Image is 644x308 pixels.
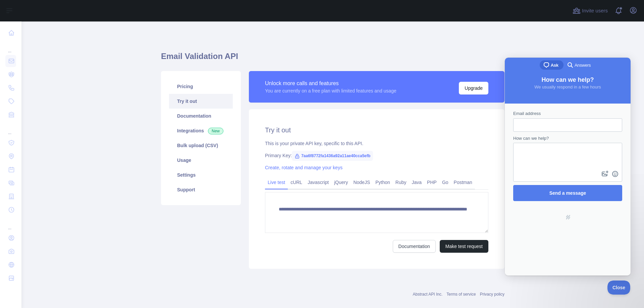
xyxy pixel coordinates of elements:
a: Terms of service [446,292,476,297]
a: Go [439,177,451,188]
button: Invite users [571,5,609,16]
div: You are currently on a free plan with limited features and usage [265,87,396,94]
a: Privacy policy [480,292,504,297]
a: Abstract API Inc. [413,292,443,297]
a: Documentation [169,109,233,123]
a: NodeJS [351,177,373,188]
a: jQuery [331,177,351,188]
div: ... [5,217,16,231]
a: Documentation [393,240,436,253]
iframe: Help Scout Beacon - Live Chat, Contact Form, and Knowledge Base [505,58,631,275]
a: Try it out [169,94,233,109]
a: Create, rotate and manage your keys [265,165,342,170]
a: Integrations New [169,123,233,138]
a: Bulk upload (CSV) [169,138,233,153]
iframe: Help Scout Beacon - Close [607,281,631,295]
a: Settings [169,168,233,182]
button: Make test request [440,240,488,253]
a: Ruby [393,177,409,188]
div: Unlock more calls and features [265,79,396,87]
a: Usage [169,153,233,168]
span: Invite users [582,7,608,15]
span: 7aa6f8772fa1436a92a11ae40cca5efb [292,151,373,161]
div: ... [5,40,16,54]
div: ... [5,122,16,135]
h1: Email Validation API [161,51,504,67]
a: Javascript [305,177,331,188]
a: cURL [288,177,305,188]
a: Live test [265,177,288,188]
a: Pricing [169,79,233,94]
button: Upgrade [459,82,488,95]
span: New [208,128,223,134]
a: Python [373,177,393,188]
div: This is your private API key, specific to this API. [265,140,488,147]
h2: Try it out [265,125,488,135]
a: Java [409,177,425,188]
div: Primary Key: [265,152,488,159]
a: PHP [424,177,439,188]
a: Postman [451,177,475,188]
a: Support [169,182,233,197]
